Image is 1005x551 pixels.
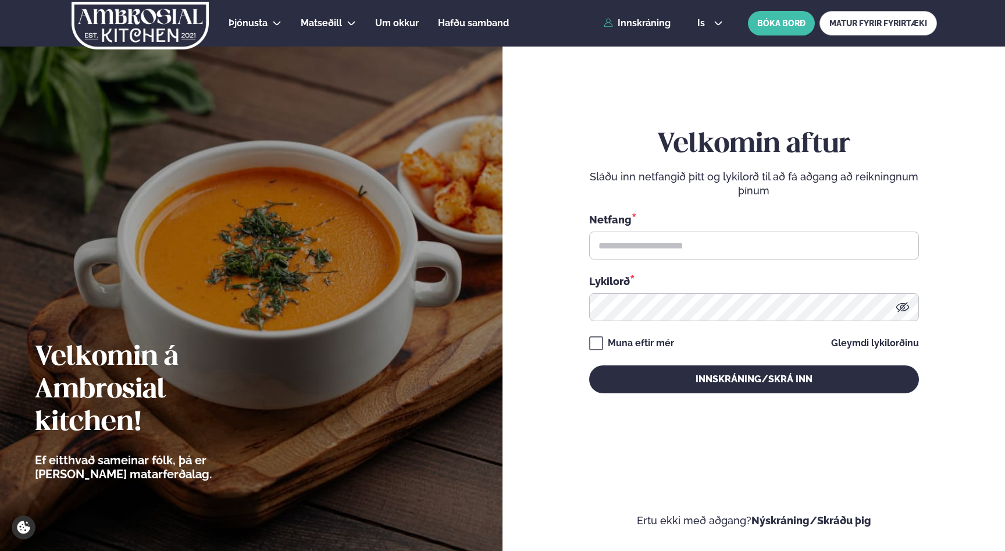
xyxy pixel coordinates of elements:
span: Þjónusta [229,17,268,29]
p: Ertu ekki með aðgang? [537,514,970,528]
a: Cookie settings [12,516,35,539]
span: is [697,19,708,28]
a: Hafðu samband [438,16,509,30]
button: is [688,19,732,28]
a: Gleymdi lykilorðinu [831,339,919,348]
p: Ef eitthvað sameinar fólk, þá er [PERSON_NAME] matarferðalag. [35,453,276,481]
button: BÓKA BORÐ [748,11,815,35]
span: Hafðu samband [438,17,509,29]
h2: Velkomin á Ambrosial kitchen! [35,342,276,439]
div: Netfang [589,212,919,227]
button: Innskráning/Skrá inn [589,365,919,393]
span: Matseðill [301,17,342,29]
a: Þjónusta [229,16,268,30]
img: logo [71,2,210,49]
a: Matseðill [301,16,342,30]
a: Um okkur [375,16,419,30]
a: MATUR FYRIR FYRIRTÆKI [819,11,937,35]
span: Um okkur [375,17,419,29]
a: Innskráning [604,18,671,29]
p: Sláðu inn netfangið þitt og lykilorð til að fá aðgang að reikningnum þínum [589,170,919,198]
a: Nýskráning/Skráðu þig [751,514,871,527]
div: Lykilorð [589,273,919,289]
h2: Velkomin aftur [589,129,919,161]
